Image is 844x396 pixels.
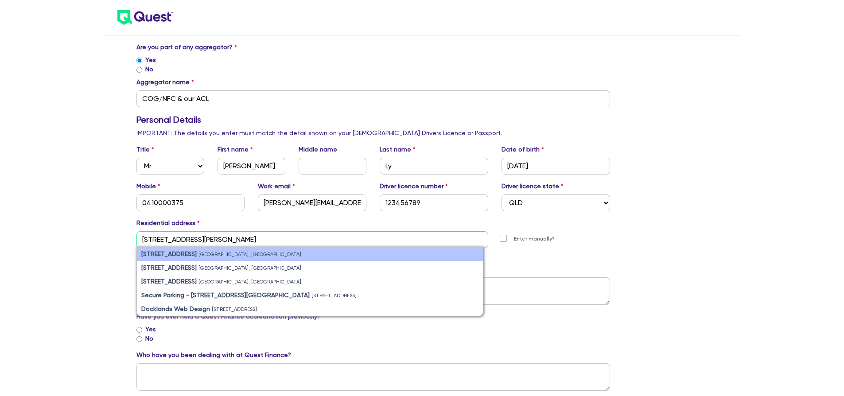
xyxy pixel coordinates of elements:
[145,55,156,65] label: Yes
[136,114,611,125] h3: Personal Details
[136,78,194,87] label: Aggregator name
[145,65,153,74] label: No
[136,128,611,138] p: IMPORTANT: The details you enter must match the detail shown on your [DEMOGRAPHIC_DATA] Drivers L...
[141,264,197,271] strong: [STREET_ADDRESS]
[136,182,160,191] label: Mobile
[198,252,301,257] small: [GEOGRAPHIC_DATA], [GEOGRAPHIC_DATA]
[141,250,197,257] strong: [STREET_ADDRESS]
[514,235,555,243] label: Enter manually?
[299,145,337,154] label: Middle name
[136,350,291,360] label: Who have you been dealing with at Quest Finance?
[198,265,301,271] small: [GEOGRAPHIC_DATA], [GEOGRAPHIC_DATA]
[502,145,544,154] label: Date of birth
[136,218,200,228] label: Residential address
[218,145,253,154] label: First name
[136,312,325,321] label: Have you ever held a Quest Finance accreditation previously?
[141,278,197,285] strong: [STREET_ADDRESS]
[141,305,210,312] strong: Docklands Web Design
[145,334,153,343] label: No
[117,10,173,25] img: quest-logo
[502,158,610,175] input: DD / MM / YYYY
[141,291,310,299] strong: Secure Parking - [STREET_ADDRESS][GEOGRAPHIC_DATA]
[198,279,301,285] small: [GEOGRAPHIC_DATA], [GEOGRAPHIC_DATA]
[380,145,416,154] label: Last name
[311,293,357,299] small: [STREET_ADDRESS]
[145,325,156,334] label: Yes
[258,182,295,191] label: Work email
[136,43,237,52] label: Are you part of any aggregator?
[212,307,257,312] small: [STREET_ADDRESS]
[380,182,448,191] label: Driver licence number
[502,182,564,191] label: Driver licence state
[136,145,154,154] label: Title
